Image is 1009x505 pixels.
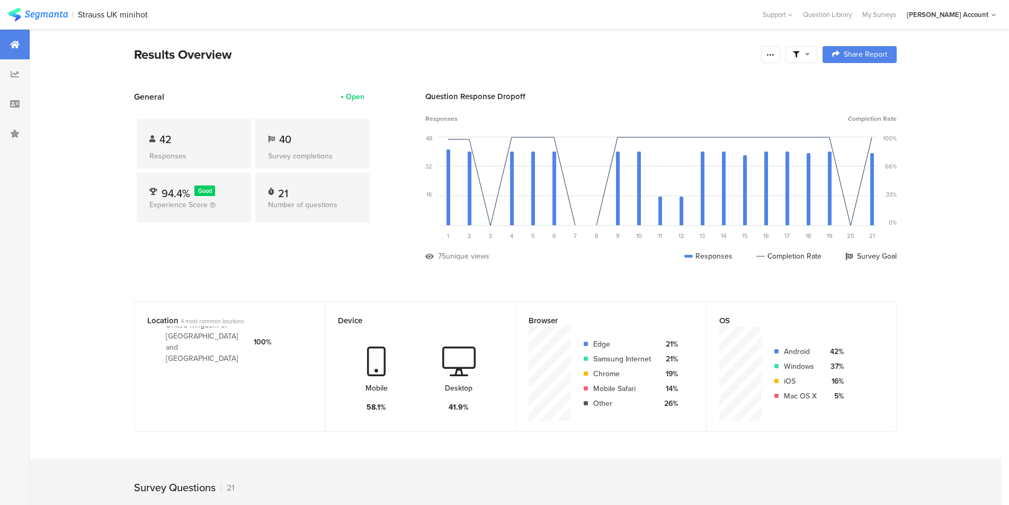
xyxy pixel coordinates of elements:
div: 5% [825,391,844,402]
div: Responses [149,150,238,162]
span: 5 [531,232,535,240]
div: Completion Rate [756,251,822,262]
span: 17 [784,232,790,240]
div: 16% [825,376,844,387]
span: Number of questions [268,199,337,210]
div: | [72,8,74,21]
span: 6 [552,232,556,240]
div: Device [338,315,485,326]
span: General [134,91,164,103]
img: segmanta logo [8,8,68,21]
span: Experience Score [149,199,208,210]
div: 0% [889,218,897,227]
span: 1 [447,232,449,240]
span: 14 [721,232,726,240]
div: 14% [659,383,678,394]
span: 40 [279,131,291,147]
div: unique views [446,251,489,262]
div: 33% [886,190,897,199]
span: 16 [763,232,769,240]
span: Completion Rate [848,114,897,123]
div: Results Overview [134,45,756,64]
span: 3 [489,232,492,240]
span: 12 [678,232,684,240]
div: 26% [659,398,678,409]
div: Mobile Safari [593,383,651,394]
div: 21 [221,482,235,494]
span: 13 [700,232,705,240]
div: [PERSON_NAME] Account [907,10,988,20]
div: Android [784,346,817,357]
span: 7 [574,232,577,240]
div: 66% [885,162,897,171]
div: 21 [278,185,288,196]
span: 9 [616,232,620,240]
div: Windows [784,361,817,372]
a: Question Library [798,10,857,20]
div: Browser [529,315,676,326]
span: 21 [869,232,875,240]
div: 41.9% [449,402,469,413]
span: 4 [510,232,513,240]
div: Question Response Dropoff [425,91,897,102]
div: Strauss UK minihot [78,10,148,20]
div: Mobile [365,383,388,394]
div: 32 [425,162,432,171]
div: Survey Questions [134,480,216,495]
div: 42% [825,346,844,357]
div: Survey completions [268,150,357,162]
span: Good [198,187,212,195]
div: 16 [426,190,432,199]
span: 42 [159,131,172,147]
div: Mac OS X [784,391,817,402]
span: 18 [806,232,811,240]
div: 21% [659,339,678,350]
div: 21% [659,353,678,365]
div: Chrome [593,368,651,379]
span: Share Report [844,51,887,58]
span: Responses [425,114,458,123]
span: 2 [468,232,471,240]
div: Support [763,6,792,23]
span: 11 [658,232,662,240]
span: 8 [595,232,598,240]
div: Survey Goal [845,251,897,262]
div: United Kingdom of [GEOGRAPHIC_DATA] and [GEOGRAPHIC_DATA] [166,320,245,364]
span: 94.4% [162,185,190,201]
div: iOS [784,376,817,387]
div: Samsung Internet [593,353,651,365]
div: Other [593,398,651,409]
div: Location [147,315,294,326]
span: 20 [847,232,854,240]
a: My Surveys [857,10,901,20]
div: Edge [593,339,651,350]
div: 75 [438,251,446,262]
span: 19 [827,232,833,240]
div: 37% [825,361,844,372]
div: 48 [426,134,432,143]
div: Open [346,91,364,102]
div: Desktop [445,383,472,394]
span: 15 [742,232,748,240]
span: 10 [636,232,642,240]
div: 100% [883,134,897,143]
div: OS [719,315,866,326]
span: 4 most common locations [181,317,244,325]
div: Responses [684,251,733,262]
div: 100% [254,336,271,348]
div: 19% [659,368,678,379]
div: 58.1% [367,402,386,413]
